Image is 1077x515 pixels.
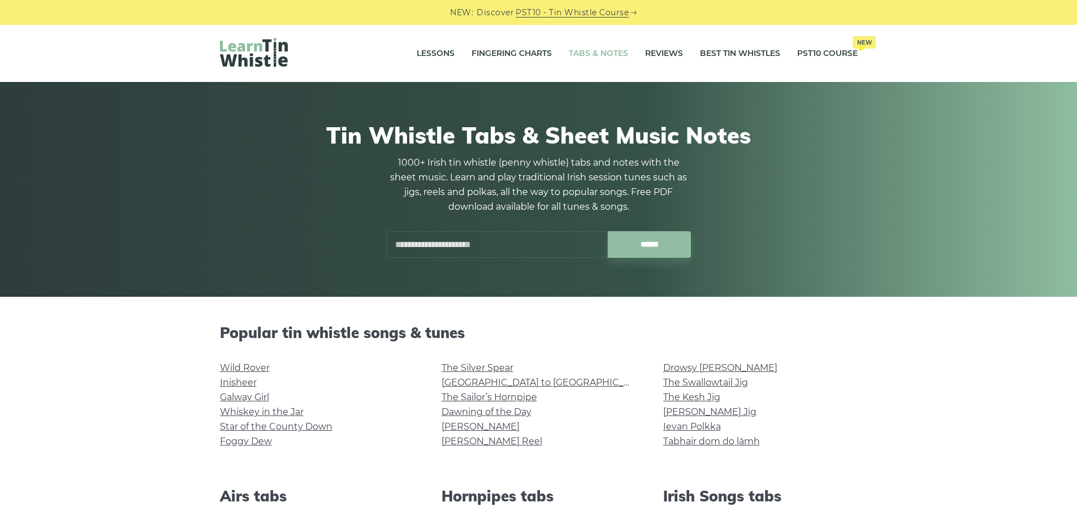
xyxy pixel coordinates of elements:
p: 1000+ Irish tin whistle (penny whistle) tabs and notes with the sheet music. Learn and play tradi... [386,155,691,214]
a: Dawning of the Day [442,406,531,417]
a: Best Tin Whistles [700,40,780,68]
a: Lessons [417,40,455,68]
a: The Silver Spear [442,362,513,373]
h2: Popular tin whistle songs & tunes [220,324,858,341]
span: New [853,36,876,49]
a: The Kesh Jig [663,392,720,403]
a: Inisheer [220,377,257,388]
h1: Tin Whistle Tabs & Sheet Music Notes [220,122,858,149]
a: Ievan Polkka [663,421,721,432]
h2: Irish Songs tabs [663,487,858,505]
a: Fingering Charts [472,40,552,68]
a: [PERSON_NAME] [442,421,520,432]
a: The Sailor’s Hornpipe [442,392,537,403]
a: Galway Girl [220,392,269,403]
img: LearnTinWhistle.com [220,38,288,67]
a: [PERSON_NAME] Jig [663,406,756,417]
a: Star of the County Down [220,421,332,432]
h2: Airs tabs [220,487,414,505]
a: Wild Rover [220,362,270,373]
h2: Hornpipes tabs [442,487,636,505]
a: Tabhair dom do lámh [663,436,760,447]
a: Drowsy [PERSON_NAME] [663,362,777,373]
a: The Swallowtail Jig [663,377,748,388]
a: Whiskey in the Jar [220,406,304,417]
a: [GEOGRAPHIC_DATA] to [GEOGRAPHIC_DATA] [442,377,650,388]
a: Tabs & Notes [569,40,628,68]
a: PST10 CourseNew [797,40,858,68]
a: [PERSON_NAME] Reel [442,436,542,447]
a: Foggy Dew [220,436,272,447]
a: Reviews [645,40,683,68]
